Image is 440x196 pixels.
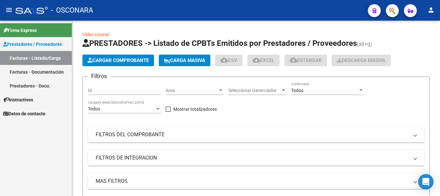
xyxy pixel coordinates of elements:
[96,154,409,161] mat-panel-title: FILTROS DE INTEGRACION
[247,55,280,66] button: EXCEL
[284,55,327,66] button: Estandar
[88,72,110,81] h3: Filtros
[215,55,243,66] button: CSV
[332,55,391,66] button: Descarga Masiva
[88,127,424,142] mat-expansion-panel-header: FILTROS DEL COMPROBANTE
[418,174,434,190] div: Open Intercom Messenger
[166,88,218,93] span: Area
[3,27,37,34] span: Firma Express
[290,57,322,63] span: Estandar
[5,6,13,14] mat-icon: menu
[96,131,409,138] mat-panel-title: FILTROS DEL COMPROBANTE
[96,178,409,185] mat-panel-title: MAS FILTROS
[82,32,109,37] a: Video tutorial
[88,150,424,166] mat-expansion-panel-header: FILTROS DE INTEGRACION
[88,106,100,111] span: Todos
[164,57,205,63] span: Carga Masiva
[337,57,386,63] span: Descarga Masiva
[88,173,424,189] mat-expansion-panel-header: MAS FILTROS
[290,56,297,64] mat-icon: cloud_download
[82,39,357,48] span: PRESTADORES -> Listado de CPBTs Emitidos por Prestadores / Proveedores
[357,41,372,47] span: (alt+q)
[228,88,281,93] span: Seleccionar Gerenciador
[173,105,217,113] span: Mostrar totalizadores
[3,110,45,117] span: Datos de contacto
[427,6,435,14] mat-icon: person
[3,96,33,103] span: Instructivos
[253,57,274,63] span: EXCEL
[220,56,228,64] mat-icon: cloud_download
[3,41,62,48] span: Prestadores / Proveedores
[159,55,210,66] button: Carga Masiva
[220,57,237,63] span: CSV
[88,57,149,63] span: Cargar Comprobante
[291,88,303,93] span: Todos
[51,3,93,17] span: - OSCONARA
[253,56,260,64] mat-icon: cloud_download
[332,55,391,66] app-download-masive: Descarga masiva de comprobantes (adjuntos)
[82,55,154,66] button: Cargar Comprobante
